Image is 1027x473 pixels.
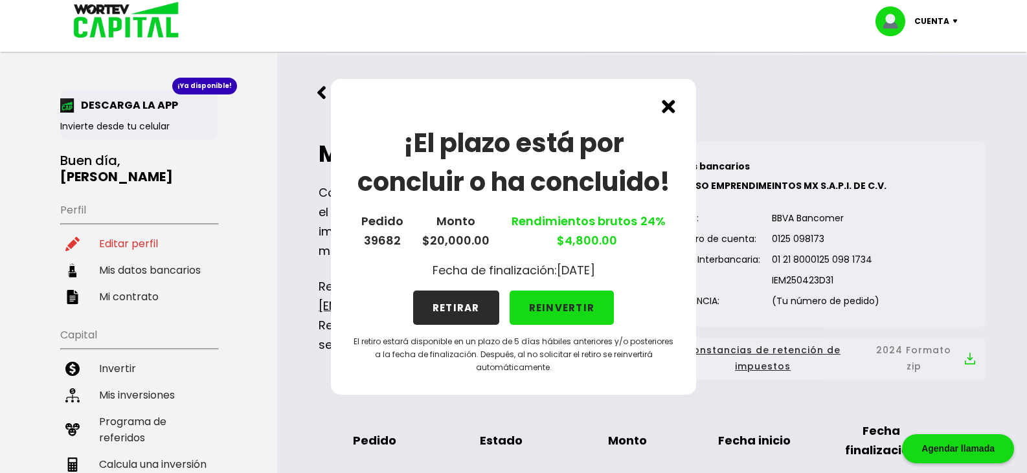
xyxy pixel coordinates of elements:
[413,291,499,325] button: RETIRAR
[875,6,914,36] img: profile-image
[508,213,666,248] a: Rendimientos brutos $4,800.00
[902,434,1014,463] div: Agendar llamada
[422,212,490,250] p: Monto $20,000.00
[361,212,403,250] p: Pedido 39682
[662,100,675,113] img: cross.ed5528e3.svg
[352,335,675,374] p: El retiro estará disponible en un plazo de 5 días hábiles anteriores y/o posteriores a la fecha d...
[914,12,949,31] p: Cuenta
[433,261,595,280] p: Fecha de finalización: [DATE]
[510,291,615,325] button: REINVERTIR
[352,124,675,201] h1: ¡El plazo está por concluir o ha concluido!
[949,19,967,23] img: icon-down
[637,213,666,229] span: 24%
